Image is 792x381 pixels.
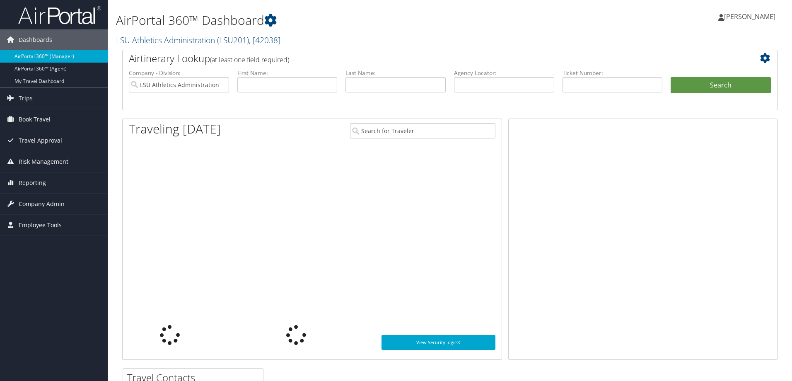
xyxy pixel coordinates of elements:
[19,172,46,193] span: Reporting
[350,123,495,138] input: Search for Traveler
[217,34,249,46] span: ( LSU201 )
[19,151,68,172] span: Risk Management
[724,12,775,21] span: [PERSON_NAME]
[382,335,495,350] a: View SecurityLogic®
[19,29,52,50] span: Dashboards
[129,120,221,138] h1: Traveling [DATE]
[671,77,771,94] button: Search
[718,4,784,29] a: [PERSON_NAME]
[19,130,62,151] span: Travel Approval
[237,69,338,77] label: First Name:
[129,69,229,77] label: Company - Division:
[116,12,561,29] h1: AirPortal 360™ Dashboard
[19,88,33,109] span: Trips
[454,69,554,77] label: Agency Locator:
[210,55,289,64] span: (at least one field required)
[345,69,446,77] label: Last Name:
[19,215,62,235] span: Employee Tools
[19,109,51,130] span: Book Travel
[19,194,65,214] span: Company Admin
[116,34,280,46] a: LSU Athletics Administration
[563,69,663,77] label: Ticket Number:
[249,34,280,46] span: , [ 42038 ]
[129,51,716,66] h2: Airtinerary Lookup
[18,5,101,25] img: airportal-logo.png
